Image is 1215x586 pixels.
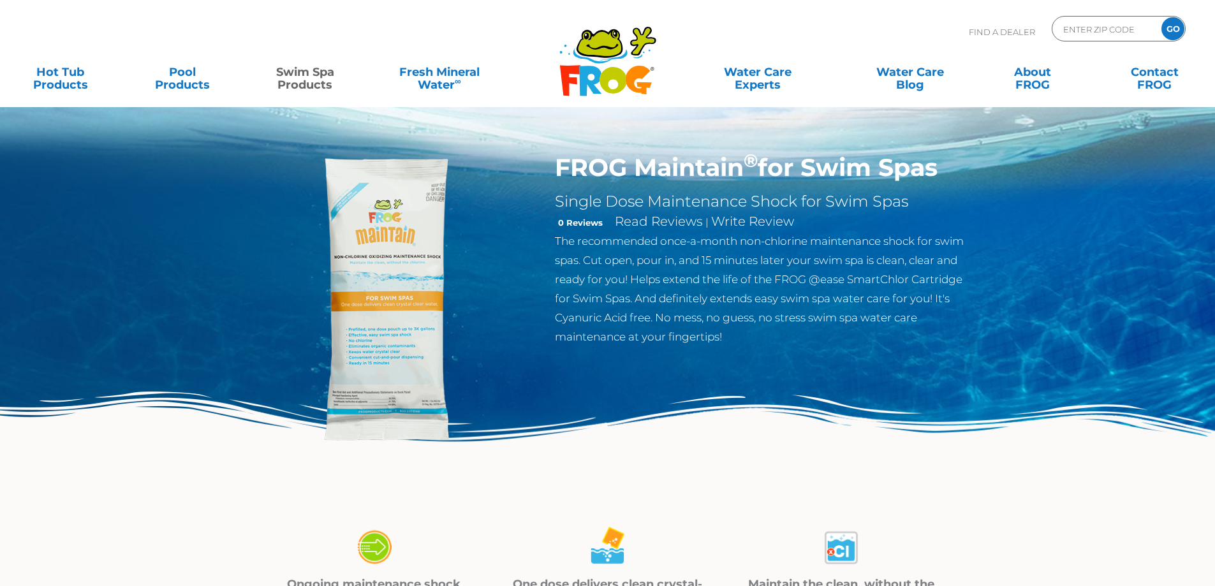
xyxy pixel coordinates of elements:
a: AboutFROG [985,59,1080,85]
img: maintain_4-03 [819,525,864,570]
img: maintain_4-02 [585,525,630,570]
input: GO [1161,17,1184,40]
a: Water CareExperts [681,59,835,85]
a: Write Review [711,214,794,229]
sup: ® [744,149,758,172]
h2: Single Dose Maintenance Shock for Swim Spas [555,192,971,211]
span: | [705,216,709,228]
img: maintain_4-01 [351,525,396,570]
a: Fresh MineralWater∞ [379,59,499,85]
a: PoolProducts [135,59,230,85]
sup: ∞ [455,76,461,86]
p: Find A Dealer [969,16,1035,48]
p: The recommended once-a-month non-chlorine maintenance shock for swim spas. Cut open, pour in, and... [555,231,971,346]
a: ContactFROG [1107,59,1202,85]
a: Swim SpaProducts [258,59,353,85]
h1: FROG Maintain for Swim Spas [555,153,971,182]
strong: 0 Reviews [558,217,603,228]
a: Hot TubProducts [13,59,108,85]
a: Water CareBlog [862,59,957,85]
input: Zip Code Form [1062,20,1148,38]
a: Read Reviews [615,214,703,229]
img: ss-maintain-hero.png [244,153,536,445]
